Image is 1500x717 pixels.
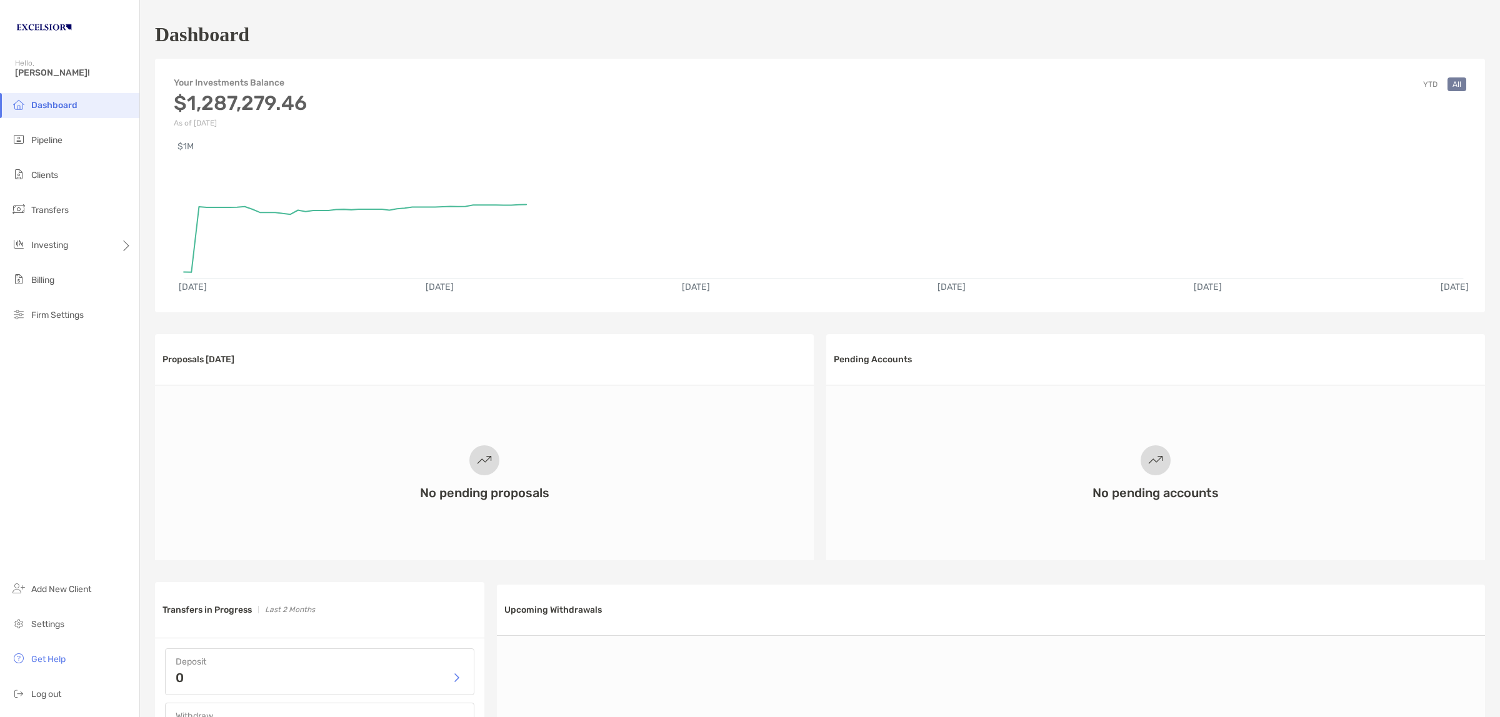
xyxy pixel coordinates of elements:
img: transfers icon [11,202,26,217]
text: [DATE] [1194,282,1222,292]
span: Get Help [31,654,66,665]
p: 0 [176,671,184,684]
span: Dashboard [31,100,77,111]
text: [DATE] [179,282,207,292]
img: clients icon [11,167,26,182]
h3: Pending Accounts [834,354,912,365]
h3: Transfers in Progress [162,605,252,615]
p: As of [DATE] [174,119,307,127]
span: Clients [31,170,58,180]
span: Investing [31,240,68,250]
h3: Upcoming Withdrawals [504,605,602,615]
button: YTD [1418,77,1442,91]
text: [DATE] [1441,282,1469,292]
img: pipeline icon [11,132,26,147]
h1: Dashboard [155,23,249,46]
span: [PERSON_NAME]! [15,67,132,78]
h4: Deposit [176,656,464,667]
img: add_new_client icon [11,581,26,596]
button: All [1447,77,1466,91]
img: firm-settings icon [11,307,26,322]
span: Log out [31,689,61,700]
span: Transfers [31,205,69,215]
text: [DATE] [682,282,710,292]
span: Billing [31,275,54,285]
img: investing icon [11,237,26,252]
img: dashboard icon [11,97,26,112]
span: Settings [31,619,64,630]
p: Last 2 Months [265,602,315,618]
span: Firm Settings [31,310,84,320]
img: billing icon [11,272,26,287]
h3: $1,287,279.46 [174,91,307,115]
h4: Your Investments Balance [174,77,307,88]
img: settings icon [11,616,26,631]
h3: No pending proposals [420,485,549,500]
h3: No pending accounts [1092,485,1219,500]
text: [DATE] [937,282,966,292]
text: [DATE] [426,282,454,292]
img: logout icon [11,686,26,701]
text: $1M [177,141,194,152]
h3: Proposals [DATE] [162,354,234,365]
span: Pipeline [31,135,62,146]
img: get-help icon [11,651,26,666]
span: Add New Client [31,584,91,595]
img: Zoe Logo [15,5,73,50]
